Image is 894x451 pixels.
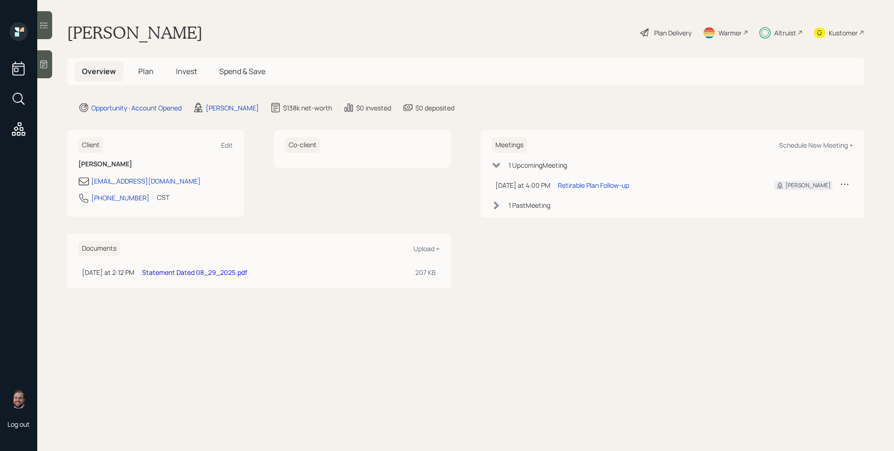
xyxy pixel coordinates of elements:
h6: Co-client [285,137,320,153]
div: Edit [221,141,233,150]
div: [EMAIL_ADDRESS][DOMAIN_NAME] [91,176,201,186]
div: Altruist [774,28,796,38]
span: Spend & Save [219,66,265,76]
div: Retirable Plan Follow-up [558,180,629,190]
div: CST [157,192,169,202]
div: Log out [7,420,30,429]
div: 1 Upcoming Meeting [508,160,567,170]
div: [PERSON_NAME] [786,181,831,190]
span: Invest [176,66,197,76]
h6: Client [78,137,103,153]
h1: [PERSON_NAME] [67,22,203,43]
div: [PHONE_NUMBER] [91,193,149,203]
span: Overview [82,66,116,76]
h6: Meetings [492,137,527,153]
div: 207 KB [415,267,436,277]
div: Schedule New Meeting + [779,141,853,150]
h6: Documents [78,241,120,256]
div: [PERSON_NAME] [206,103,259,113]
img: james-distasi-headshot.png [9,390,28,409]
a: Statement Dated 08_29_2025.pdf [142,268,247,277]
h6: [PERSON_NAME] [78,160,233,168]
div: Upload + [413,244,440,253]
div: $0 invested [356,103,391,113]
div: Kustomer [829,28,858,38]
div: $0 deposited [415,103,454,113]
div: Warmer [718,28,742,38]
span: Plan [138,66,154,76]
div: [DATE] at 4:00 PM [495,180,550,190]
div: Plan Delivery [654,28,691,38]
div: $138k net-worth [283,103,332,113]
div: Opportunity · Account Opened [91,103,182,113]
div: [DATE] at 2:12 PM [82,267,135,277]
div: 1 Past Meeting [508,200,550,210]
